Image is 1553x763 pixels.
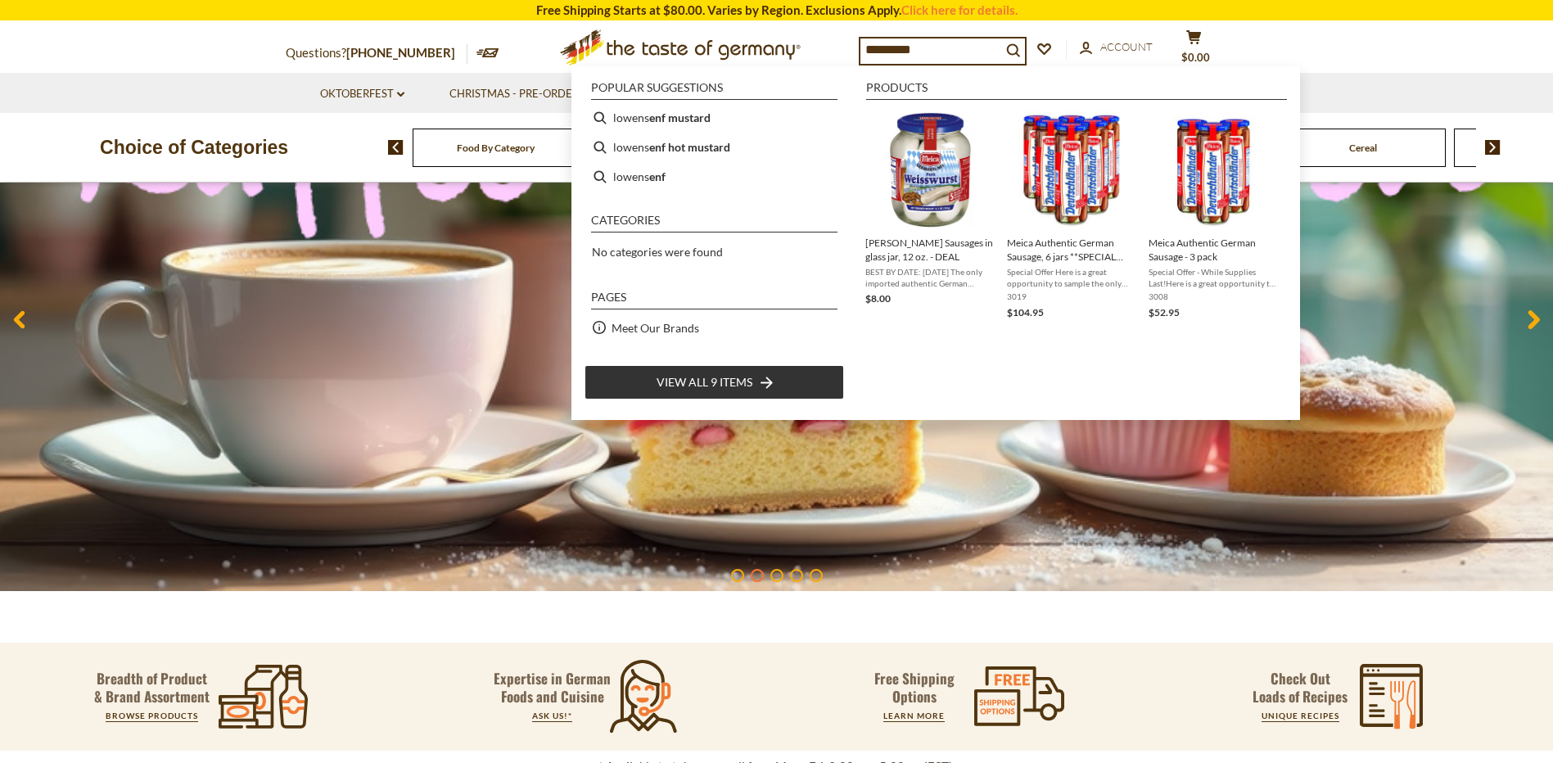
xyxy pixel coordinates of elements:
[585,133,844,162] li: lowensenf hot mustard
[859,103,1000,327] li: Meica Weisswurst Sausages in glass jar, 12 oz. - DEAL
[883,711,945,720] a: LEARN MORE
[1007,306,1044,318] span: $104.95
[449,85,589,103] a: Christmas - PRE-ORDER
[865,110,994,321] a: [PERSON_NAME] Sausages in glass jar, 12 oz. - DEALBEST BY DATE: [DATE] The only imported authenti...
[1181,51,1210,64] span: $0.00
[1080,38,1153,56] a: Account
[1142,103,1284,327] li: Meica Authentic German Sausage - 3 pack
[1149,236,1277,264] span: Meica Authentic German Sausage - 3 pack
[494,670,612,706] p: Expertise in German Foods and Cuisine
[1170,29,1219,70] button: $0.00
[866,82,1287,100] li: Products
[1485,140,1501,155] img: next arrow
[649,167,666,186] b: enf
[1007,110,1135,321] a: Meica Deutschlaender Sausages, 6 bottlesMeica Authentic German Sausage, 6 jars **SPECIAL PRICING*...
[1253,670,1348,706] p: Check Out Loads of Recipes
[346,45,455,60] a: [PHONE_NUMBER]
[585,103,844,133] li: lowensenf mustard
[1349,142,1377,154] a: Cereal
[592,245,723,259] span: No categories were found
[1153,110,1272,228] img: Special Offer! Meica Deutschlaender Sausages, 3 bottles
[591,214,837,233] li: Categories
[1262,711,1339,720] a: UNIQUE RECIPES
[1007,266,1135,289] span: Special Offer Here is a great opportunity to sample the only truly authentic German sausage avail...
[657,373,752,391] span: View all 9 items
[1007,291,1135,302] span: 3019
[649,108,711,127] b: enf mustard
[585,313,844,342] li: Meet Our Brands
[94,670,210,706] p: Breadth of Product & Brand Assortment
[1000,103,1142,327] li: Meica Authentic German Sausage, 6 jars **SPECIAL PRICING**
[865,292,891,305] span: $8.00
[388,140,404,155] img: previous arrow
[865,236,994,264] span: [PERSON_NAME] Sausages in glass jar, 12 oz. - DEAL
[286,43,467,64] p: Questions?
[106,711,198,720] a: BROWSE PRODUCTS
[901,2,1018,17] a: Click here for details.
[585,365,844,400] li: View all 9 items
[585,162,844,192] li: lowensenf
[865,266,994,289] span: BEST BY DATE: [DATE] The only imported authentic German Weisswurst available in [GEOGRAPHIC_DATA]...
[320,85,404,103] a: Oktoberfest
[1100,40,1153,53] span: Account
[612,318,699,337] a: Meet Our Brands
[591,291,837,309] li: Pages
[1012,110,1131,228] img: Meica Deutschlaender Sausages, 6 bottles
[457,142,535,154] a: Food By Category
[571,66,1300,420] div: Instant Search Results
[860,670,968,706] p: Free Shipping Options
[1149,291,1277,302] span: 3008
[649,138,730,156] b: enf hot mustard
[532,711,572,720] a: ASK US!*
[1007,236,1135,264] span: Meica Authentic German Sausage, 6 jars **SPECIAL PRICING**
[1149,110,1277,321] a: Special Offer! Meica Deutschlaender Sausages, 3 bottlesMeica Authentic German Sausage - 3 packSpe...
[591,82,837,100] li: Popular suggestions
[1149,266,1277,289] span: Special Offer - While Supplies Last!Here is a great opportunity to sample the only truly authenti...
[1149,306,1180,318] span: $52.95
